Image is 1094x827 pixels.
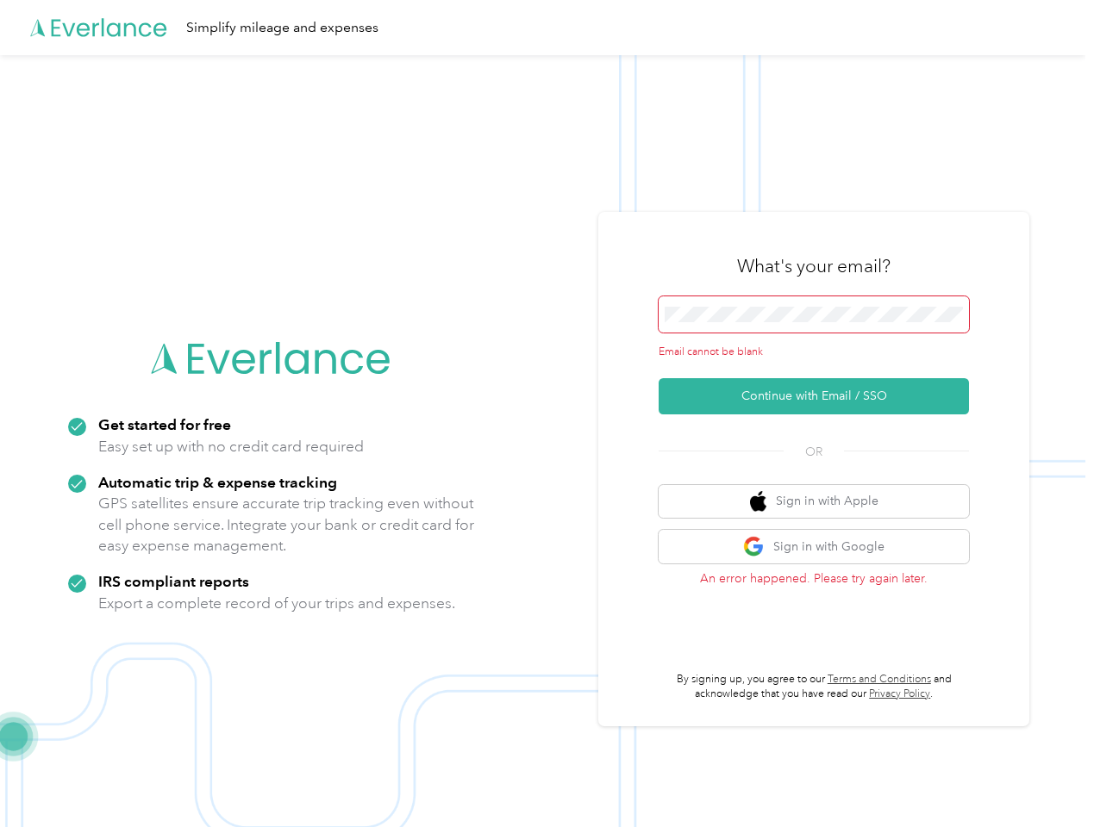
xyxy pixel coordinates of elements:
[659,569,969,588] p: An error happened. Please try again later.
[186,17,378,39] div: Simplify mileage and expenses
[659,530,969,563] button: google logoSign in with Google
[869,687,930,700] a: Privacy Policy
[98,415,231,433] strong: Get started for free
[743,536,765,557] img: google logo
[98,493,475,557] p: GPS satellites ensure accurate trip tracking even without cell phone service. Integrate your bank...
[659,378,969,414] button: Continue with Email / SSO
[659,345,969,360] div: Email cannot be blank
[98,436,364,457] p: Easy set up with no credit card required
[659,485,969,519] button: apple logoSign in with Apple
[784,443,844,461] span: OR
[750,491,767,513] img: apple logo
[737,254,891,278] h3: What's your email?
[98,572,249,590] strong: IRS compliant reports
[98,593,455,614] p: Export a complete record of your trips and expenses.
[659,672,969,702] p: By signing up, you agree to our and acknowledge that you have read our .
[828,673,931,686] a: Terms and Conditions
[98,473,337,491] strong: Automatic trip & expense tracking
